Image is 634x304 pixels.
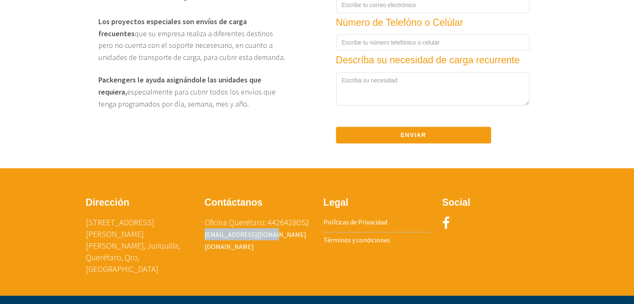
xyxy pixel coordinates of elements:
a: Términos y condiciones [323,236,390,244]
a: [EMAIL_ADDRESS][DOMAIN_NAME] [205,230,306,239]
b: Contáctanos [205,197,263,208]
a: Políticas de Privacidad [323,218,387,226]
b: Packengers le ayuda asignándole las unidades que requiera, [98,75,261,97]
p: que su empresa realiza a diferentes destinos pero no cuenta con el soporte necesesario, en cuanto... [98,16,286,64]
b: Dirección [86,197,130,208]
p: [STREET_ADDRESS][PERSON_NAME] [PERSON_NAME], Juriquilla, Querétaro, Qro, [GEOGRAPHIC_DATA] [86,217,192,275]
a: [DOMAIN_NAME] [205,242,254,251]
h4: Descríba su necesidad de carga recurrente [336,55,530,65]
b: Social [442,197,471,208]
iframe: Drift Widget Chat Controller [592,262,624,294]
b: Legal [323,197,348,208]
h4: Número de Telefóno o Celúlar [336,17,513,28]
p: Oficina Querétaro: 4426428052 [205,217,311,252]
b: Los proyectos especiales son envíos de carga frecuentes [98,17,247,38]
input: Escríbe tu número telefónico o celular [336,34,530,51]
iframe: Drift Widget Chat Window [462,176,629,267]
button: Enviar [336,127,491,143]
p: especialmente para cubrir todos los envíos que tenga programados por día, semana, mes y año. [98,70,286,110]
